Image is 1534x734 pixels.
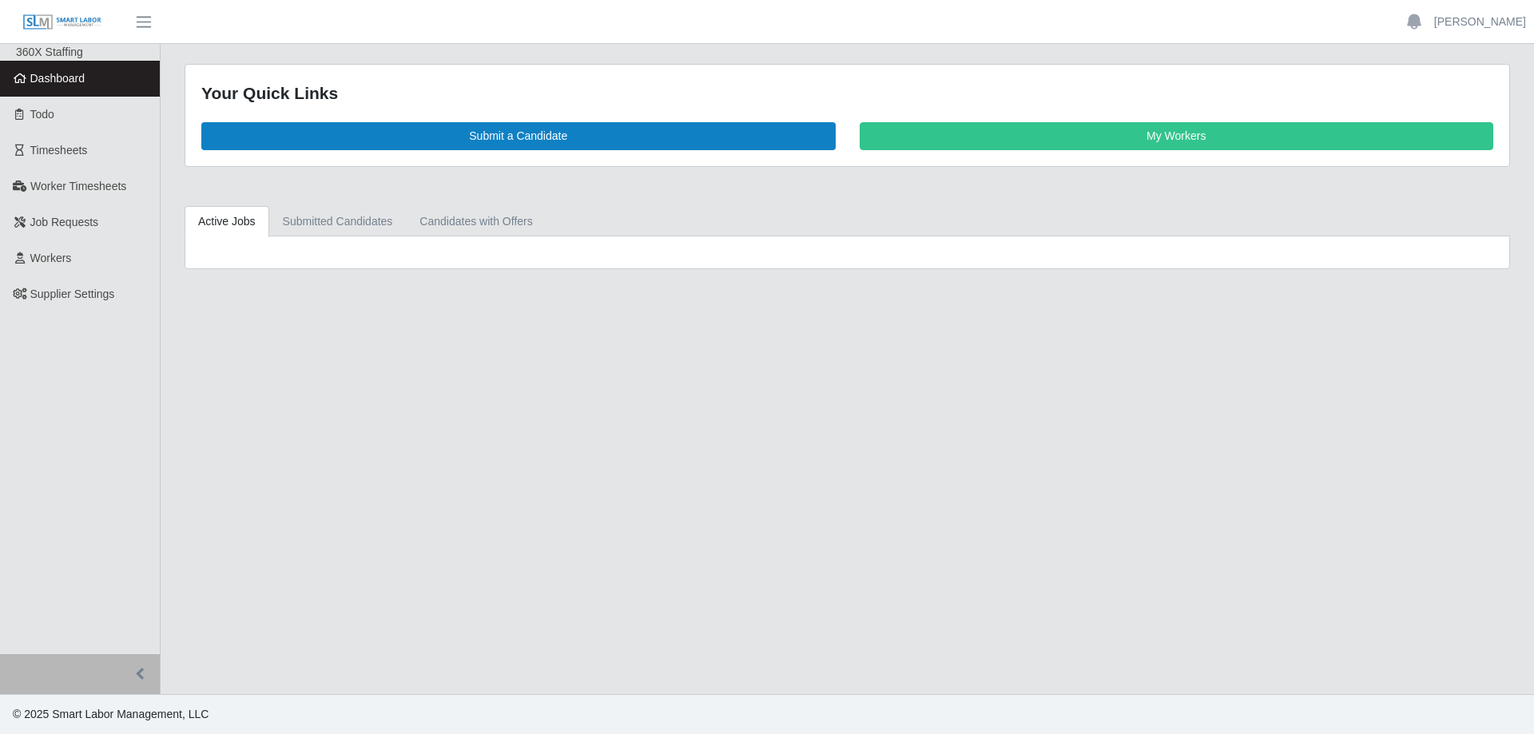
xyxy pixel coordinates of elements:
span: Job Requests [30,216,99,228]
a: Candidates with Offers [406,206,546,237]
span: © 2025 Smart Labor Management, LLC [13,708,209,720]
span: Workers [30,252,72,264]
a: Submit a Candidate [201,122,836,150]
span: Supplier Settings [30,288,115,300]
span: Worker Timesheets [30,180,126,192]
a: [PERSON_NAME] [1434,14,1526,30]
a: Active Jobs [185,206,269,237]
span: Dashboard [30,72,85,85]
span: Timesheets [30,144,88,157]
div: Your Quick Links [201,81,1493,106]
a: Submitted Candidates [269,206,407,237]
span: Todo [30,108,54,121]
a: My Workers [860,122,1494,150]
img: SLM Logo [22,14,102,31]
span: 360X Staffing [16,46,83,58]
